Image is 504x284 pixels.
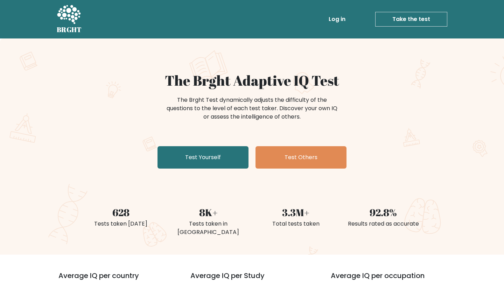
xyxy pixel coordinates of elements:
div: 3.3M+ [256,205,335,220]
a: Log in [326,12,348,26]
a: Take the test [375,12,447,27]
div: 8K+ [169,205,248,220]
div: 92.8% [344,205,423,220]
div: 628 [81,205,160,220]
a: Test Others [255,146,346,169]
div: Tests taken [DATE] [81,220,160,228]
div: Tests taken in [GEOGRAPHIC_DATA] [169,220,248,236]
div: The Brght Test dynamically adjusts the difficulty of the questions to the level of each test take... [164,96,339,121]
h1: The Brght Adaptive IQ Test [81,72,423,89]
h5: BRGHT [57,26,82,34]
a: Test Yourself [157,146,248,169]
a: BRGHT [57,3,82,36]
div: Results rated as accurate [344,220,423,228]
div: Total tests taken [256,220,335,228]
